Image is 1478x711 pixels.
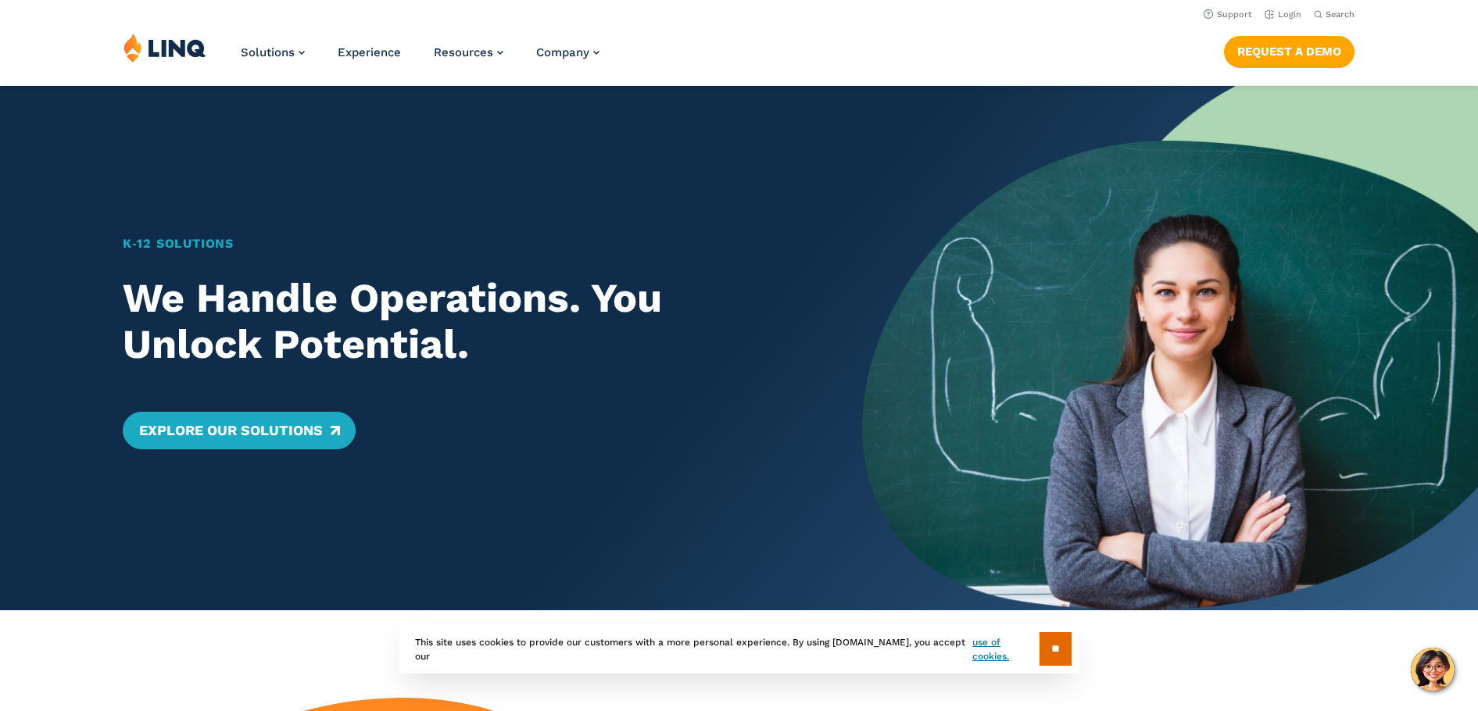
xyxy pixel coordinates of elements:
[1326,9,1355,20] span: Search
[241,45,295,59] span: Solutions
[241,45,305,59] a: Solutions
[241,33,599,84] nav: Primary Navigation
[434,45,503,59] a: Resources
[1224,33,1355,67] nav: Button Navigation
[1411,648,1455,691] button: Hello, have a question? Let’s chat.
[1314,9,1355,20] button: Open Search Bar
[123,275,801,369] h2: We Handle Operations. You Unlock Potential.
[1265,9,1301,20] a: Login
[434,45,493,59] span: Resources
[536,45,589,59] span: Company
[536,45,599,59] a: Company
[862,86,1478,610] img: Home Banner
[399,624,1079,673] div: This site uses cookies to provide our customers with a more personal experience. By using [DOMAIN...
[972,635,1039,663] a: use of cookies.
[1224,36,1355,67] a: Request a Demo
[1204,9,1252,20] a: Support
[123,33,206,63] img: LINQ | K‑12 Software
[338,45,401,59] a: Experience
[123,234,801,253] h1: K‑12 Solutions
[123,412,355,449] a: Explore Our Solutions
